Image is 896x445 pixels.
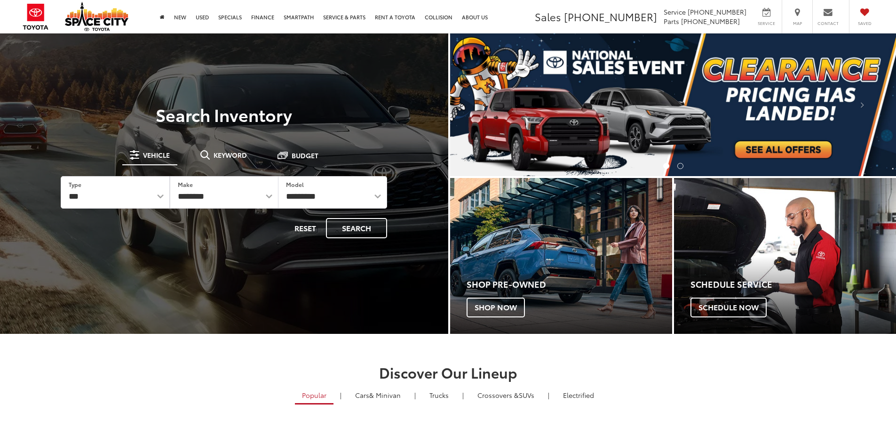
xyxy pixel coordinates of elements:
[450,178,672,334] a: Shop Pre-Owned Shop Now
[817,20,839,26] span: Contact
[450,52,517,157] button: Click to view previous picture.
[348,387,408,403] a: Cars
[286,180,304,188] label: Model
[787,20,808,26] span: Map
[756,20,777,26] span: Service
[470,387,541,403] a: SUVs
[292,152,318,159] span: Budget
[690,280,896,289] h4: Schedule Service
[65,2,128,31] img: Space City Toyota
[854,20,875,26] span: Saved
[664,7,686,16] span: Service
[477,390,519,400] span: Crossovers &
[460,390,466,400] li: |
[674,178,896,334] div: Toyota
[467,298,525,317] span: Shop Now
[295,387,333,405] a: Popular
[69,180,81,188] label: Type
[663,163,669,169] li: Go to slide number 1.
[178,180,193,188] label: Make
[674,178,896,334] a: Schedule Service Schedule Now
[40,105,409,124] h3: Search Inventory
[690,298,767,317] span: Schedule Now
[286,218,324,238] button: Reset
[338,390,344,400] li: |
[535,9,561,24] span: Sales
[326,218,387,238] button: Search
[688,7,746,16] span: [PHONE_NUMBER]
[677,163,683,169] li: Go to slide number 2.
[143,152,170,158] span: Vehicle
[681,16,740,26] span: [PHONE_NUMBER]
[412,390,418,400] li: |
[664,16,679,26] span: Parts
[369,390,401,400] span: & Minivan
[546,390,552,400] li: |
[467,280,672,289] h4: Shop Pre-Owned
[564,9,657,24] span: [PHONE_NUMBER]
[450,178,672,334] div: Toyota
[556,387,601,403] a: Electrified
[214,152,247,158] span: Keyword
[117,364,780,380] h2: Discover Our Lineup
[829,52,896,157] button: Click to view next picture.
[422,387,456,403] a: Trucks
